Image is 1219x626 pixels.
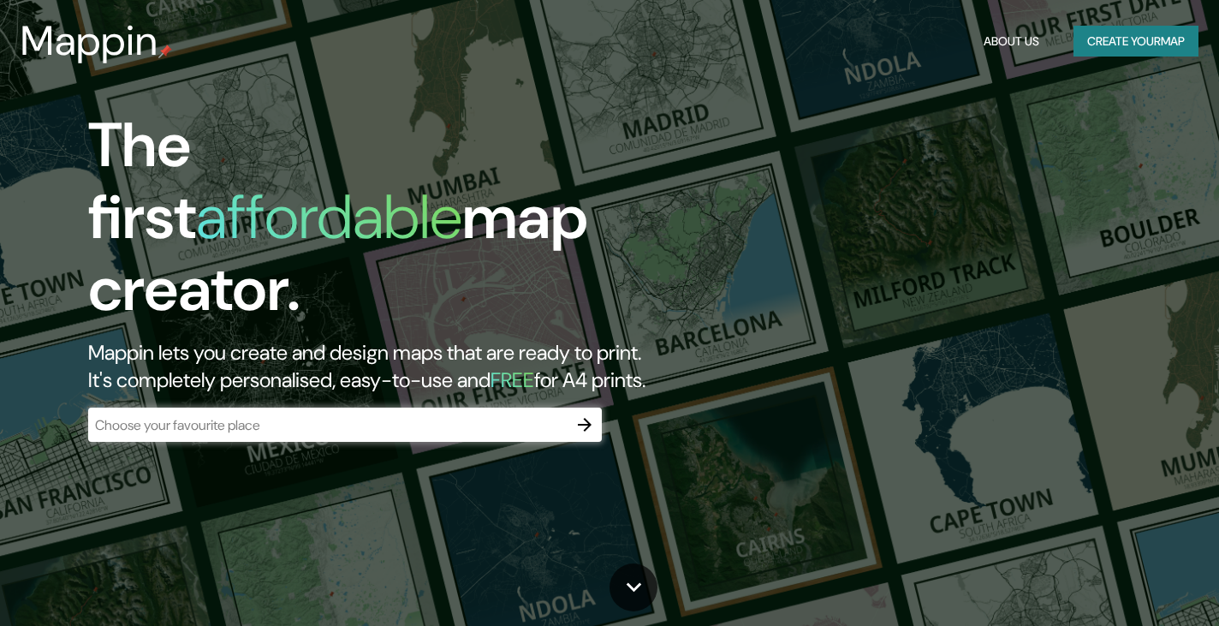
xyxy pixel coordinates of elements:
[21,17,158,65] h3: Mappin
[491,367,534,393] h5: FREE
[88,415,568,435] input: Choose your favourite place
[88,110,698,339] h1: The first map creator.
[977,26,1046,57] button: About Us
[88,339,698,394] h2: Mappin lets you create and design maps that are ready to print. It's completely personalised, eas...
[1073,26,1198,57] button: Create yourmap
[196,177,462,257] h1: affordable
[158,45,172,58] img: mappin-pin
[1067,559,1200,607] iframe: Help widget launcher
